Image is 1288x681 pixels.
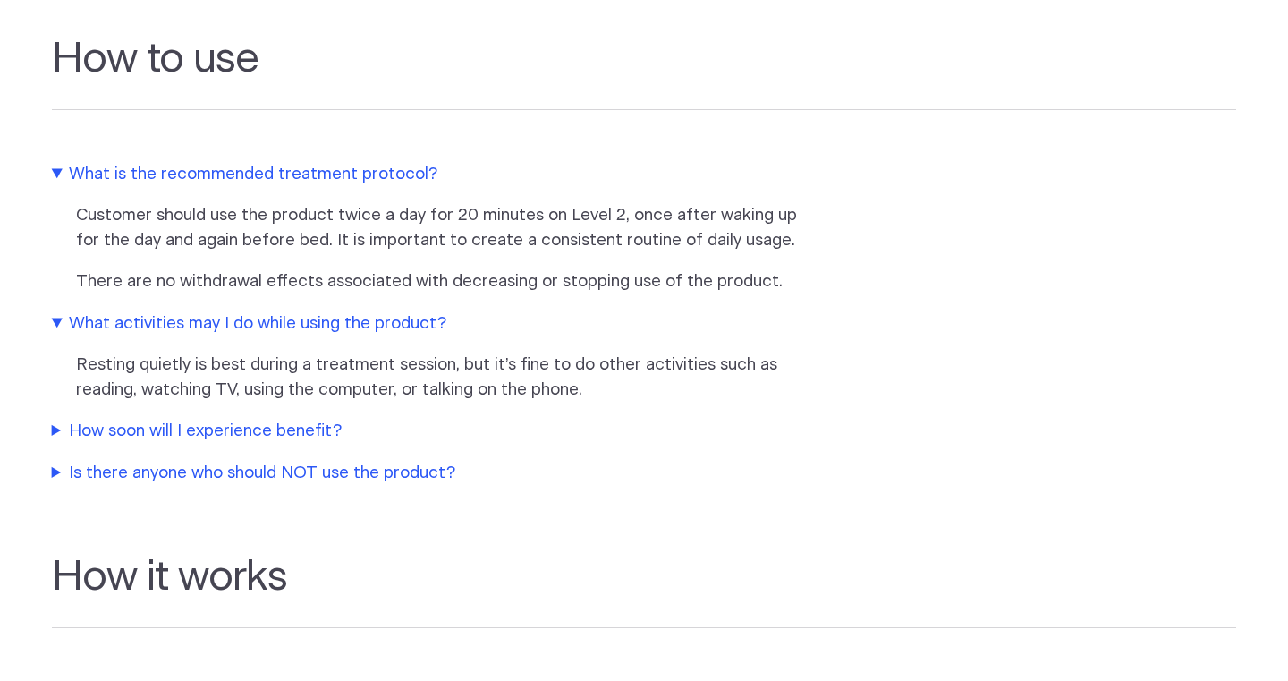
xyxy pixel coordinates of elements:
h2: How to use [52,35,1237,110]
p: Resting quietly is best during a treatment session, but it’s fine to do other activities such as ... [76,353,806,403]
summary: What is the recommended treatment protocol? [52,162,803,187]
p: Customer should use the product twice a day for 20 minutes on Level 2, once after waking up for t... [76,203,806,253]
p: There are no withdrawal effects associated with decreasing or stopping use of the product. [76,269,806,294]
summary: What activities may I do while using the product? [52,311,803,336]
h2: How it works [52,553,1237,628]
summary: Is there anyone who should NOT use the product? [52,461,803,486]
summary: How soon will I experience benefit? [52,419,803,444]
